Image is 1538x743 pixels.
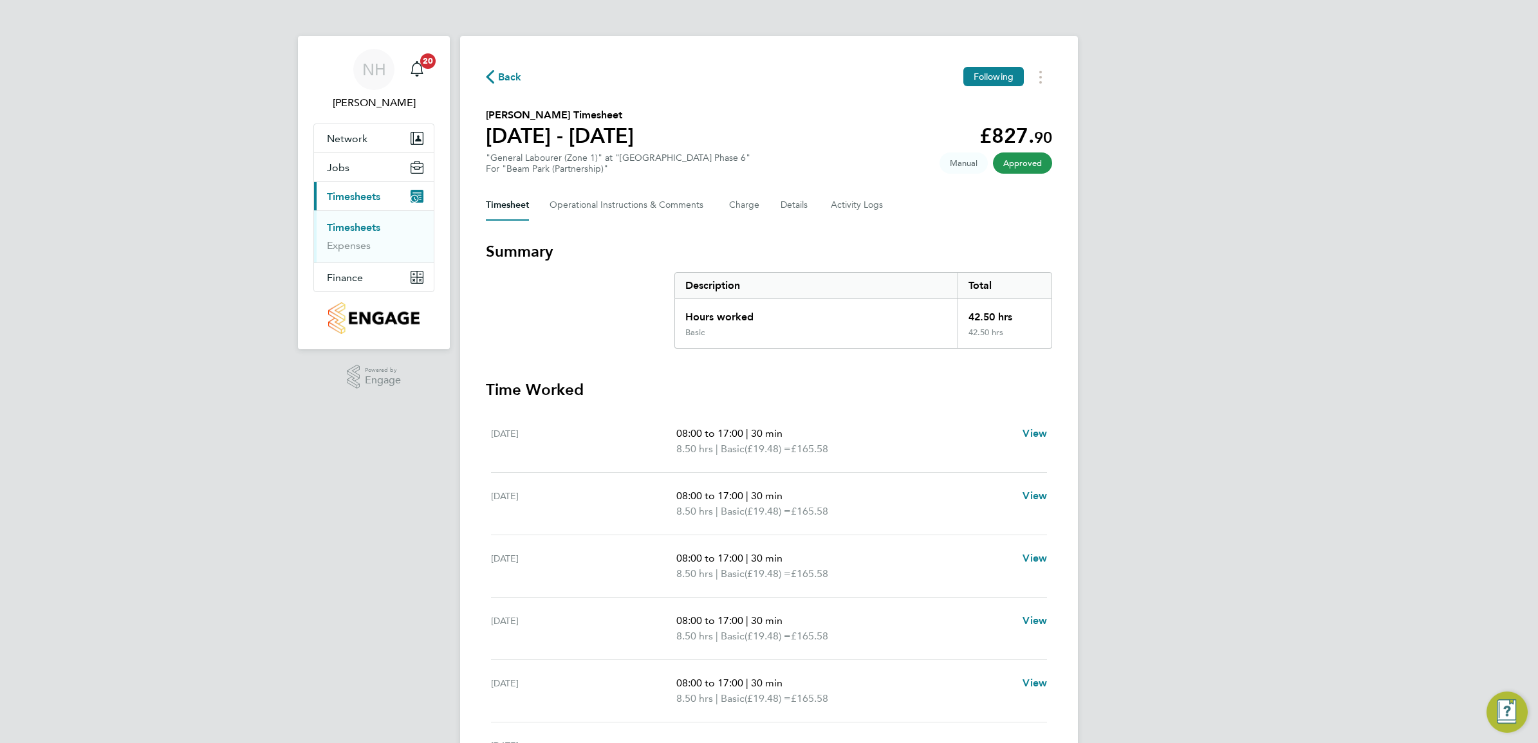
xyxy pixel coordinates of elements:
[486,107,634,123] h2: [PERSON_NAME] Timesheet
[486,123,634,149] h1: [DATE] - [DATE]
[676,630,713,642] span: 8.50 hrs
[491,613,676,644] div: [DATE]
[327,133,367,145] span: Network
[974,71,1014,82] span: Following
[979,124,1052,148] app-decimal: £827.
[746,552,748,564] span: |
[365,365,401,376] span: Powered by
[721,441,745,457] span: Basic
[675,299,958,327] div: Hours worked
[491,551,676,582] div: [DATE]
[550,190,709,221] button: Operational Instructions & Comments
[940,152,988,174] span: This timesheet was manually created.
[498,69,522,85] span: Back
[716,692,718,704] span: |
[716,567,718,580] span: |
[313,49,434,111] a: NH[PERSON_NAME]
[1023,613,1047,628] a: View
[298,36,450,349] nav: Main navigation
[674,272,1052,349] div: Summary
[716,630,718,642] span: |
[751,614,783,627] span: 30 min
[1023,488,1047,504] a: View
[716,443,718,455] span: |
[1023,614,1047,627] span: View
[746,490,748,502] span: |
[751,490,783,502] span: 30 min
[313,95,434,111] span: Nikki Hobden
[314,124,434,152] button: Network
[676,567,713,580] span: 8.50 hrs
[745,567,791,580] span: (£19.48) =
[791,692,828,704] span: £165.58
[745,443,791,455] span: (£19.48) =
[676,490,743,502] span: 08:00 to 17:00
[676,614,743,627] span: 08:00 to 17:00
[958,299,1052,327] div: 42.50 hrs
[486,163,750,174] div: For "Beam Park (Partnership)"
[1029,67,1052,87] button: Timesheets Menu
[1034,128,1052,147] span: 90
[751,427,783,439] span: 30 min
[781,190,810,221] button: Details
[791,443,828,455] span: £165.58
[491,488,676,519] div: [DATE]
[1023,675,1047,691] a: View
[1487,692,1528,733] button: Engage Resource Center
[751,677,783,689] span: 30 min
[327,161,349,174] span: Jobs
[958,273,1052,298] div: Total
[791,505,828,517] span: £165.58
[314,182,434,210] button: Timesheets
[1023,427,1047,439] span: View
[721,628,745,644] span: Basic
[1023,551,1047,566] a: View
[676,505,713,517] span: 8.50 hrs
[745,692,791,704] span: (£19.48) =
[362,61,386,78] span: NH
[791,567,828,580] span: £165.58
[486,69,522,85] button: Back
[491,675,676,706] div: [DATE]
[1023,552,1047,564] span: View
[491,426,676,457] div: [DATE]
[745,505,791,517] span: (£19.48) =
[314,263,434,291] button: Finance
[721,691,745,706] span: Basic
[958,327,1052,348] div: 42.50 hrs
[327,221,380,234] a: Timesheets
[327,271,363,284] span: Finance
[729,190,760,221] button: Charge
[347,365,402,389] a: Powered byEngage
[365,375,401,386] span: Engage
[791,630,828,642] span: £165.58
[404,49,430,90] a: 20
[313,302,434,334] a: Go to home page
[746,614,748,627] span: |
[486,152,750,174] div: "General Labourer (Zone 1)" at "[GEOGRAPHIC_DATA] Phase 6"
[314,153,434,181] button: Jobs
[1023,490,1047,502] span: View
[676,427,743,439] span: 08:00 to 17:00
[486,241,1052,262] h3: Summary
[751,552,783,564] span: 30 min
[993,152,1052,174] span: This timesheet has been approved.
[486,380,1052,400] h3: Time Worked
[676,443,713,455] span: 8.50 hrs
[963,67,1024,86] button: Following
[676,692,713,704] span: 8.50 hrs
[746,677,748,689] span: |
[831,190,885,221] button: Activity Logs
[716,505,718,517] span: |
[685,327,705,338] div: Basic
[314,210,434,262] div: Timesheets
[1023,677,1047,689] span: View
[1023,426,1047,441] a: View
[676,677,743,689] span: 08:00 to 17:00
[328,302,419,334] img: countryside-properties-logo-retina.png
[486,190,529,221] button: Timesheet
[420,53,436,69] span: 20
[746,427,748,439] span: |
[721,566,745,582] span: Basic
[676,552,743,564] span: 08:00 to 17:00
